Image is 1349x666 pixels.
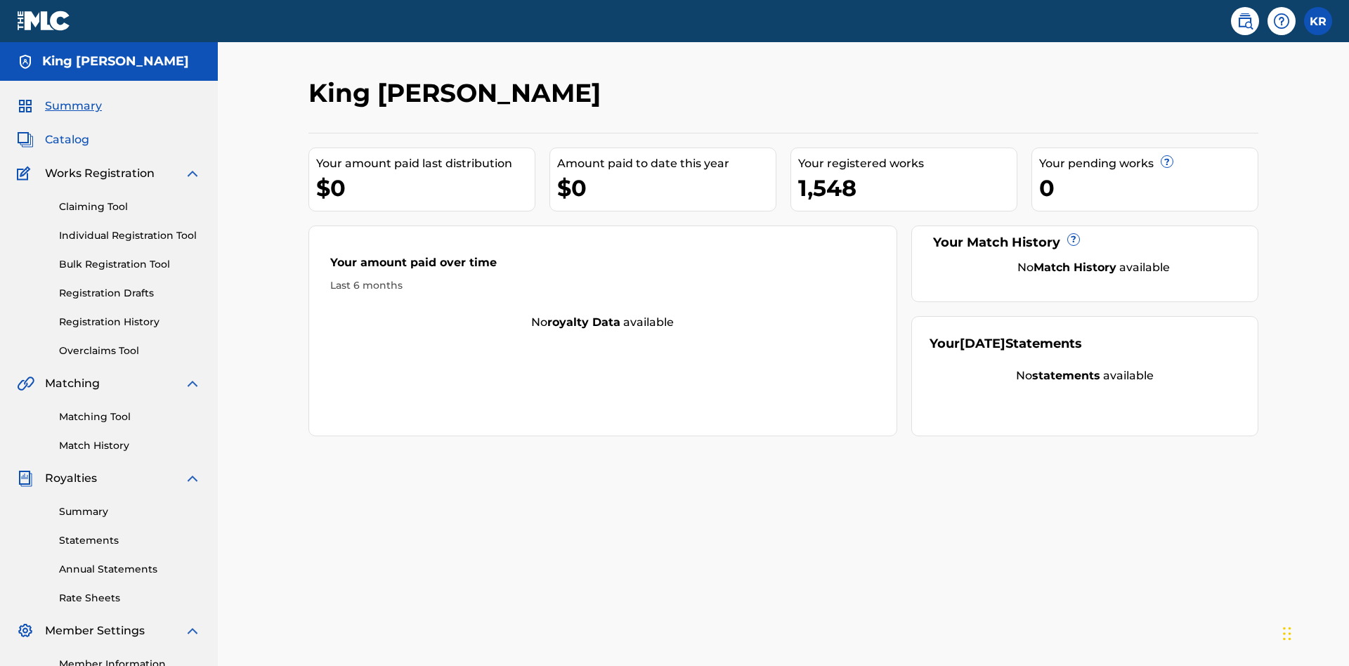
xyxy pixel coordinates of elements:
[184,470,201,487] img: expand
[45,98,102,115] span: Summary
[947,259,1241,276] div: No available
[59,315,201,329] a: Registration History
[557,172,776,204] div: $0
[17,375,34,392] img: Matching
[45,375,100,392] span: Matching
[17,131,34,148] img: Catalog
[1273,13,1290,30] img: help
[59,591,201,606] a: Rate Sheets
[17,11,71,31] img: MLC Logo
[17,131,89,148] a: CatalogCatalog
[1032,369,1100,382] strong: statements
[59,286,201,301] a: Registration Drafts
[45,165,155,182] span: Works Registration
[308,77,608,109] h2: King [PERSON_NAME]
[184,165,201,182] img: expand
[45,622,145,639] span: Member Settings
[17,470,34,487] img: Royalties
[1034,261,1116,274] strong: Match History
[930,233,1241,252] div: Your Match History
[557,155,776,172] div: Amount paid to date this year
[17,98,34,115] img: Summary
[547,315,620,329] strong: royalty data
[59,257,201,272] a: Bulk Registration Tool
[59,504,201,519] a: Summary
[45,131,89,148] span: Catalog
[1039,155,1258,172] div: Your pending works
[960,336,1005,351] span: [DATE]
[316,172,535,204] div: $0
[59,533,201,548] a: Statements
[17,622,34,639] img: Member Settings
[1039,172,1258,204] div: 0
[330,278,875,293] div: Last 6 months
[798,172,1017,204] div: 1,548
[17,98,102,115] a: SummarySummary
[45,470,97,487] span: Royalties
[930,367,1241,384] div: No available
[59,562,201,577] a: Annual Statements
[59,438,201,453] a: Match History
[1279,599,1349,666] iframe: Chat Widget
[1161,156,1173,167] span: ?
[17,165,35,182] img: Works Registration
[1231,7,1259,35] a: Public Search
[309,314,897,331] div: No available
[1304,7,1332,35] div: User Menu
[17,53,34,70] img: Accounts
[1267,7,1296,35] div: Help
[59,228,201,243] a: Individual Registration Tool
[184,375,201,392] img: expand
[316,155,535,172] div: Your amount paid last distribution
[42,53,189,70] h5: King McTesterson
[184,622,201,639] img: expand
[1237,13,1253,30] img: search
[798,155,1017,172] div: Your registered works
[330,254,875,278] div: Your amount paid over time
[59,344,201,358] a: Overclaims Tool
[1068,234,1079,245] span: ?
[59,200,201,214] a: Claiming Tool
[930,334,1082,353] div: Your Statements
[1283,613,1291,655] div: Drag
[59,410,201,424] a: Matching Tool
